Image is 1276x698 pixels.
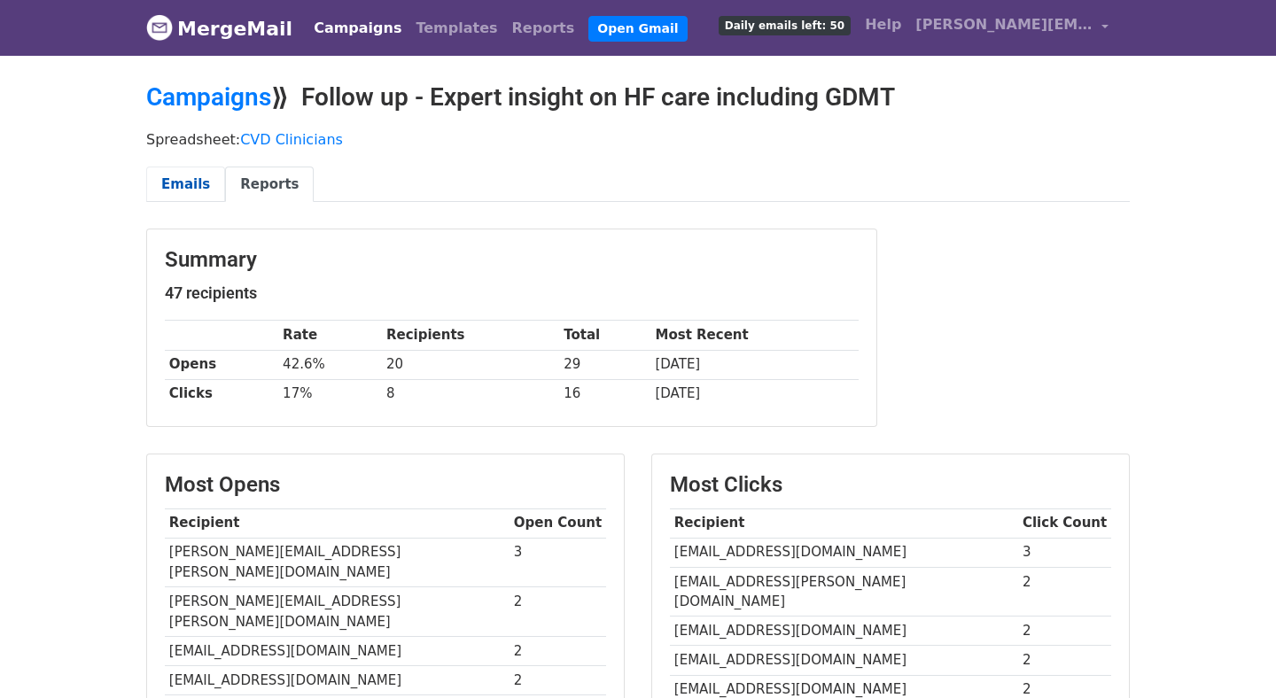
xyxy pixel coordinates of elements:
td: 8 [382,379,559,408]
h3: Most Clicks [670,472,1111,498]
a: Reports [505,11,582,46]
h5: 47 recipients [165,283,859,303]
th: Recipient [670,508,1018,538]
th: Opens [165,350,278,379]
h3: Summary [165,247,859,273]
a: Campaigns [146,82,271,112]
a: Templates [408,11,504,46]
td: 42.6% [278,350,382,379]
td: 2 [510,587,606,637]
td: 3 [510,538,606,587]
td: 17% [278,379,382,408]
th: Open Count [510,508,606,538]
td: 16 [559,379,650,408]
td: [PERSON_NAME][EMAIL_ADDRESS][PERSON_NAME][DOMAIN_NAME] [165,587,510,637]
a: CVD Clinicians [240,131,343,148]
th: Total [559,321,650,350]
th: Most Recent [651,321,859,350]
a: MergeMail [146,10,292,47]
th: Clicks [165,379,278,408]
span: [PERSON_NAME][EMAIL_ADDRESS][PERSON_NAME][DOMAIN_NAME] [915,14,1093,35]
td: 3 [1018,538,1111,567]
a: Emails [146,167,225,203]
a: [PERSON_NAME][EMAIL_ADDRESS][PERSON_NAME][DOMAIN_NAME] [908,7,1116,49]
h2: ⟫ Follow up - Expert insight on HF care including GDMT [146,82,1130,112]
td: 2 [1018,646,1111,675]
td: [DATE] [651,350,859,379]
a: Campaigns [307,11,408,46]
td: [EMAIL_ADDRESS][DOMAIN_NAME] [165,636,510,665]
h3: Most Opens [165,472,606,498]
td: [EMAIL_ADDRESS][DOMAIN_NAME] [670,617,1018,646]
a: Open Gmail [588,16,687,42]
td: [EMAIL_ADDRESS][PERSON_NAME][DOMAIN_NAME] [670,567,1018,617]
th: Click Count [1018,508,1111,538]
p: Spreadsheet: [146,130,1130,149]
td: [EMAIL_ADDRESS][DOMAIN_NAME] [165,665,510,694]
td: 2 [1018,567,1111,617]
td: [PERSON_NAME][EMAIL_ADDRESS][PERSON_NAME][DOMAIN_NAME] [165,538,510,587]
img: MergeMail logo [146,14,173,41]
td: [EMAIL_ADDRESS][DOMAIN_NAME] [670,646,1018,675]
a: Help [858,7,908,43]
td: 2 [510,636,606,665]
td: 2 [1018,617,1111,646]
iframe: Chat Widget [1187,613,1276,698]
span: Daily emails left: 50 [719,16,851,35]
td: [EMAIL_ADDRESS][DOMAIN_NAME] [670,538,1018,567]
th: Rate [278,321,382,350]
td: 20 [382,350,559,379]
th: Recipient [165,508,510,538]
th: Recipients [382,321,559,350]
a: Reports [225,167,314,203]
a: Daily emails left: 50 [712,7,858,43]
td: 29 [559,350,650,379]
td: 2 [510,665,606,694]
td: [DATE] [651,379,859,408]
